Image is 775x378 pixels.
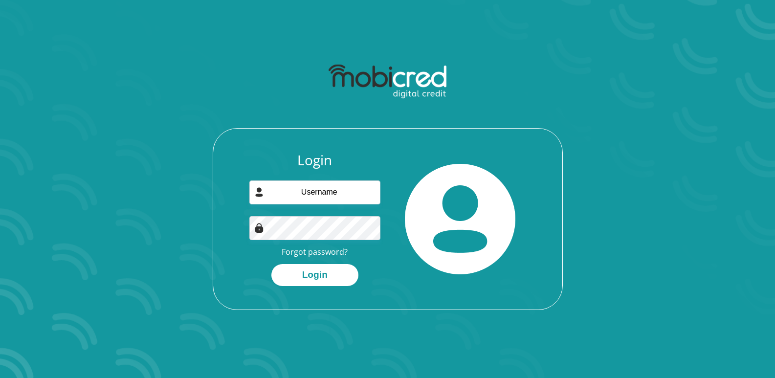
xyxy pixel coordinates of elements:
[249,180,380,204] input: Username
[329,65,446,99] img: mobicred logo
[249,152,380,169] h3: Login
[282,246,348,257] a: Forgot password?
[254,223,264,233] img: Image
[271,264,358,286] button: Login
[254,187,264,197] img: user-icon image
